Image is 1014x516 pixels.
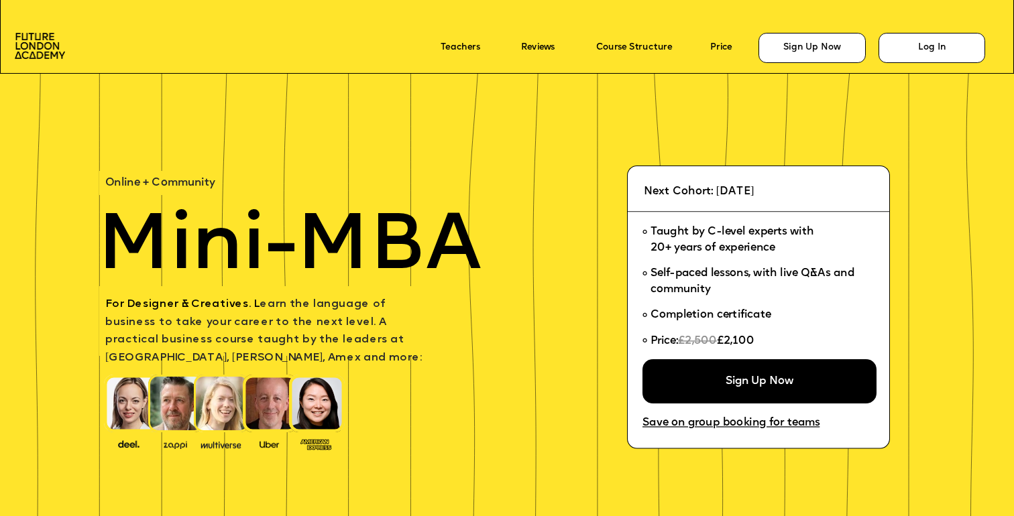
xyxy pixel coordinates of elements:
[642,417,820,430] a: Save on group booking for teams
[197,437,245,450] img: image-b7d05013-d886-4065-8d38-3eca2af40620.png
[105,178,215,189] span: Online + Community
[651,310,771,320] span: Completion certificate
[717,336,754,346] span: £2,100
[644,186,754,197] span: Next Cohort: [DATE]
[441,43,480,53] a: Teachers
[710,43,732,53] a: Price
[105,299,260,310] span: For Designer & Creatives. L
[651,269,858,296] span: Self-paced lessons, with live Q&As and community
[249,438,289,449] img: image-99cff0b2-a396-4aab-8550-cf4071da2cb9.png
[97,208,482,287] span: Mini-MBA
[156,438,195,449] img: image-b2f1584c-cbf7-4a77-bbe0-f56ae6ee31f2.png
[678,336,717,346] span: £2,500
[651,336,678,346] span: Price:
[15,33,65,58] img: image-aac980e9-41de-4c2d-a048-f29dd30a0068.png
[105,299,422,363] span: earn the language of business to take your career to the next level. A practical business course ...
[296,436,335,451] img: image-93eab660-639c-4de6-957c-4ae039a0235a.png
[109,437,148,450] img: image-388f4489-9820-4c53-9b08-f7df0b8d4ae2.png
[651,227,814,254] span: Taught by C-level experts with 20+ years of experience
[521,43,555,53] a: Reviews
[596,43,673,53] a: Course Structure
